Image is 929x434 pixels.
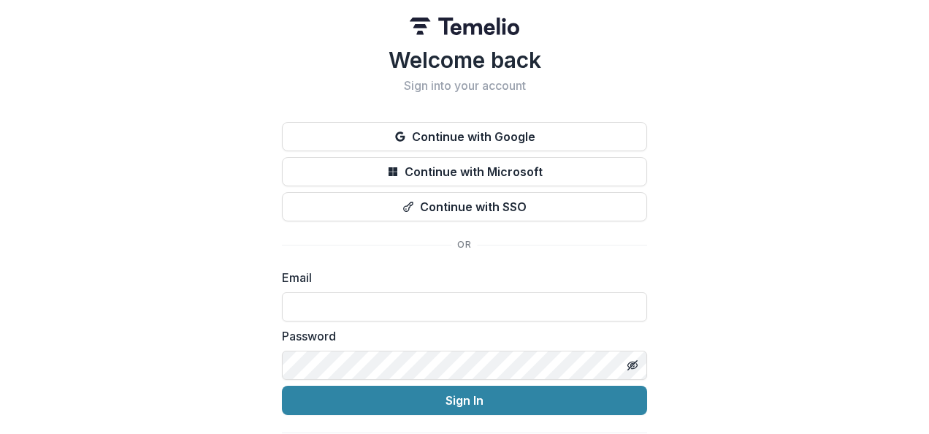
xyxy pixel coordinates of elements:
button: Continue with Google [282,122,647,151]
button: Continue with Microsoft [282,157,647,186]
h1: Welcome back [282,47,647,73]
button: Sign In [282,386,647,415]
img: Temelio [410,18,519,35]
label: Email [282,269,638,286]
label: Password [282,327,638,345]
button: Continue with SSO [282,192,647,221]
h2: Sign into your account [282,79,647,93]
button: Toggle password visibility [621,354,644,377]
